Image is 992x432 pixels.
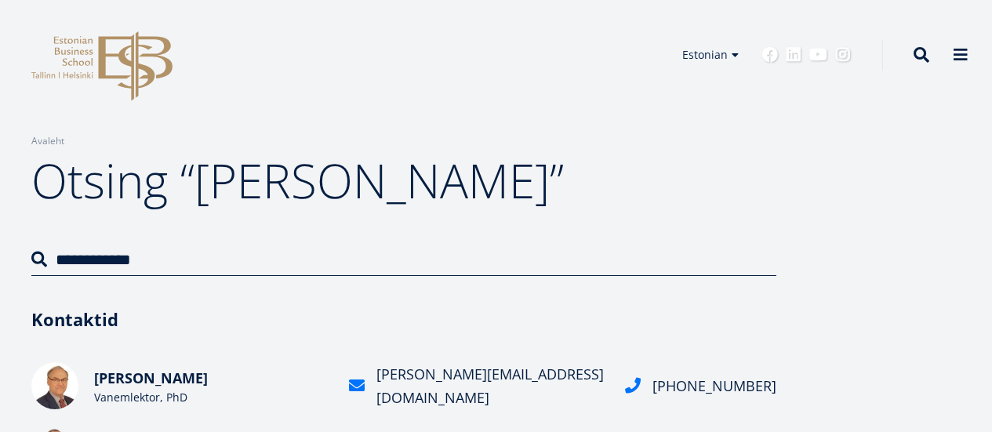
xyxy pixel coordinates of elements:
a: Linkedin [786,47,801,63]
div: Vanemlektor, PhD [94,390,329,405]
a: Avaleht [31,133,64,149]
img: Heikki Päeva [31,362,78,409]
div: [PHONE_NUMBER] [652,374,776,398]
h3: Kontaktid [31,307,776,331]
div: [PERSON_NAME][EMAIL_ADDRESS][DOMAIN_NAME] [376,362,605,409]
span: [PERSON_NAME] [94,368,208,387]
a: Facebook [762,47,778,63]
a: Youtube [809,47,827,63]
a: Instagram [835,47,851,63]
h1: Otsing “[PERSON_NAME]” [31,149,776,212]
